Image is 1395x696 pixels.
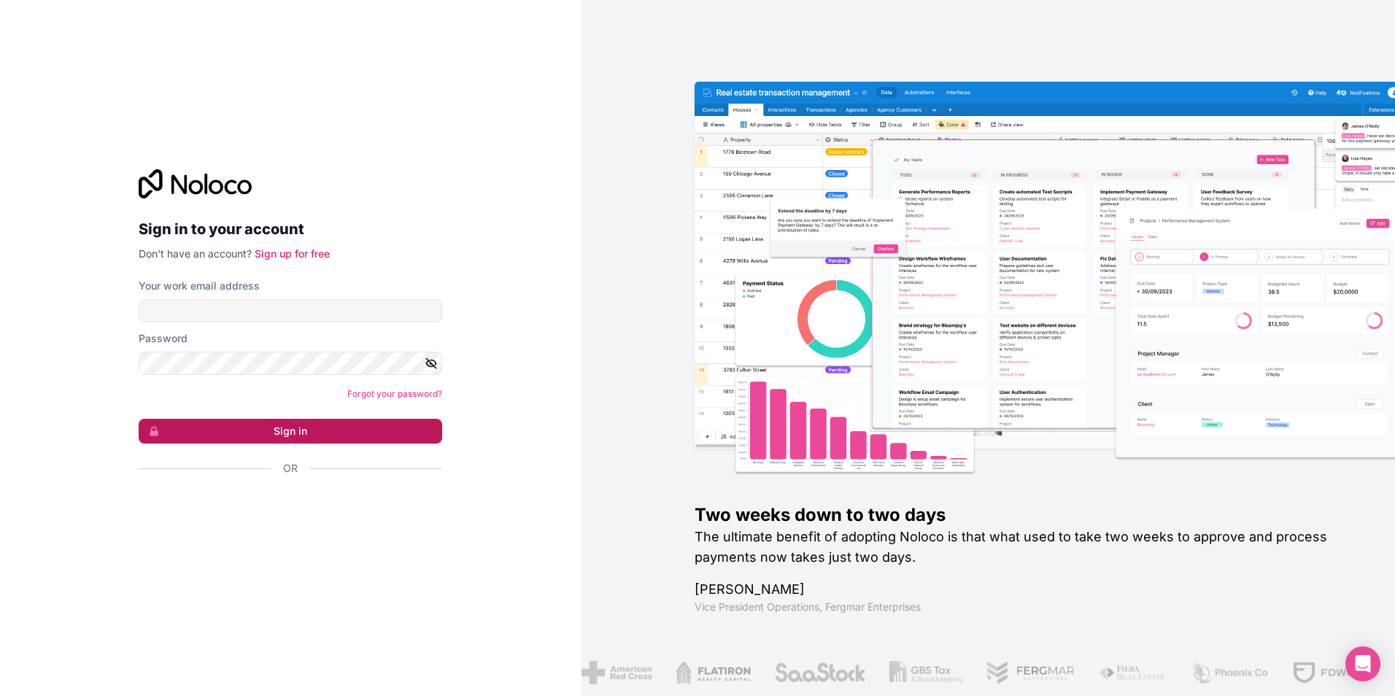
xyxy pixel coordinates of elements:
[139,279,260,293] label: Your work email address
[283,461,298,476] span: Or
[888,661,962,684] img: /assets/gbstax-C-GtDUiK.png
[695,579,1348,600] h1: [PERSON_NAME]
[695,527,1348,568] h2: The ultimate benefit of adopting Noloco is that what used to take two weeks to approve and proces...
[674,661,750,684] img: /assets/flatiron-C8eUkumj.png
[1098,661,1167,684] img: /assets/fiera-fwj2N5v4.png
[131,492,438,524] iframe: Bouton "Se connecter avec Google"
[255,247,330,260] a: Sign up for free
[1345,646,1380,681] div: Open Intercom Messenger
[1189,661,1268,684] img: /assets/phoenix-BREaitsQ.png
[139,419,442,444] button: Sign in
[139,216,442,242] h2: Sign in to your account
[773,661,865,684] img: /assets/saastock-C6Zbiodz.png
[986,661,1075,684] img: /assets/fergmar-CudnrXN5.png
[139,299,442,322] input: Email address
[580,661,651,684] img: /assets/american-red-cross-BAupjrZR.png
[139,352,442,375] input: Password
[139,247,252,260] span: Don't have an account?
[139,331,188,346] label: Password
[347,388,442,399] a: Forgot your password?
[695,600,1348,614] h1: Vice President Operations , Fergmar Enterprises
[1291,661,1377,684] img: /assets/fdworks-Bi04fVtw.png
[695,503,1348,527] h1: Two weeks down to two days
